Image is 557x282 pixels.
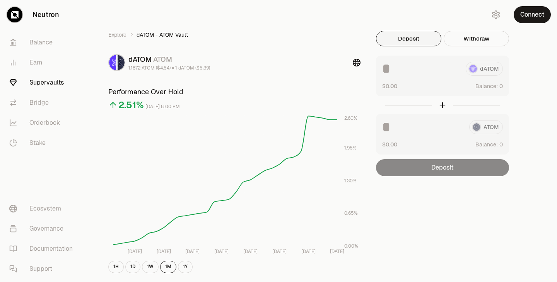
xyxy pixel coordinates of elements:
div: [DATE] 8:00 PM [145,102,180,111]
tspan: 0.65% [344,210,358,216]
tspan: [DATE] [243,248,258,255]
tspan: [DATE] [330,248,344,255]
button: $0.00 [382,82,397,90]
span: Balance: [475,141,498,148]
button: 1D [125,261,140,273]
button: 1Y [178,261,193,273]
button: 1H [108,261,124,273]
button: Withdraw [444,31,509,46]
a: Stake [3,133,84,153]
button: 1W [142,261,159,273]
tspan: 0.00% [344,243,358,249]
nav: breadcrumb [108,31,361,39]
tspan: [DATE] [272,248,287,255]
a: Supervaults [3,73,84,93]
tspan: [DATE] [128,248,142,255]
a: Balance [3,32,84,53]
tspan: [DATE] [157,248,171,255]
tspan: [DATE] [214,248,229,255]
button: Deposit [376,31,441,46]
span: ATOM [153,55,172,64]
div: dATOM [128,54,210,65]
a: Explore [108,31,126,39]
tspan: 2.60% [344,115,357,121]
a: Support [3,259,84,279]
span: Balance: [475,82,498,90]
tspan: [DATE] [185,248,200,255]
a: Governance [3,219,84,239]
img: ATOM Logo [118,55,125,70]
div: 1.1872 ATOM ($4.54) = 1 dATOM ($5.39) [128,65,210,71]
a: Orderbook [3,113,84,133]
img: dATOM Logo [109,55,116,70]
a: Documentation [3,239,84,259]
tspan: 1.95% [344,145,357,151]
a: Earn [3,53,84,73]
button: 1M [160,261,176,273]
h3: Performance Over Hold [108,87,361,97]
span: dATOM - ATOM Vault [137,31,188,39]
button: $0.00 [382,140,397,148]
button: Connect [514,6,551,23]
tspan: 1.30% [344,178,357,184]
a: Ecosystem [3,199,84,219]
a: Bridge [3,93,84,113]
div: 2.51% [118,99,144,111]
tspan: [DATE] [301,248,316,255]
